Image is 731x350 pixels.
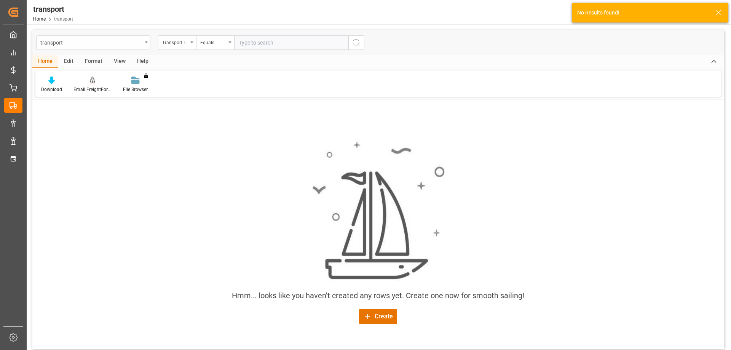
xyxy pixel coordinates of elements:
[158,35,196,50] button: open menu
[108,55,131,68] div: View
[311,141,445,281] img: smooth_sailing.jpeg
[33,3,73,15] div: transport
[359,309,397,324] button: Create
[232,290,524,301] div: Hmm... looks like you haven't created any rows yet. Create one now for smooth sailing!
[196,35,234,50] button: open menu
[348,35,364,50] button: search button
[162,37,188,46] div: Transport ID Logward
[79,55,108,68] div: Format
[33,16,46,22] a: Home
[200,37,226,46] div: Equals
[58,55,79,68] div: Edit
[41,86,62,93] div: Download
[40,37,142,47] div: transport
[577,9,708,17] div: No Results found!
[32,55,58,68] div: Home
[73,86,112,93] div: Email FreightForwarders
[364,312,393,321] div: Create
[36,35,150,50] button: open menu
[234,35,348,50] input: Type to search
[131,55,154,68] div: Help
